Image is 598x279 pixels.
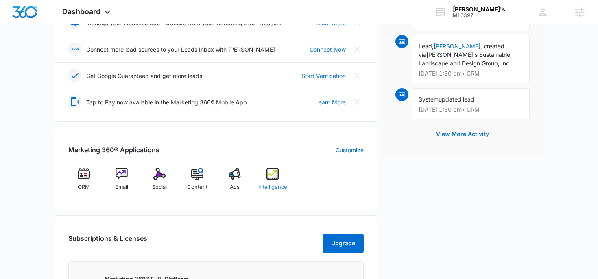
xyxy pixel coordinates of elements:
p: Get Google Guaranteed and get more leads [86,71,202,80]
a: Content [181,168,213,197]
a: Start Verification [301,71,346,80]
span: Email [115,183,128,191]
span: updated lead [439,96,474,103]
button: Close [351,69,364,82]
span: Content [187,183,207,191]
button: Close [351,95,364,108]
h2: Marketing 360® Applications [68,145,159,155]
span: CRM [78,183,90,191]
span: [PERSON_NAME]'s Sustainable Landscape and Design Group, Inc. [419,51,511,67]
a: Intelligence [257,168,288,197]
a: [PERSON_NAME] [434,43,480,50]
a: Social [144,168,175,197]
button: Close [351,43,364,56]
span: Social [152,183,167,191]
p: [DATE] 1:30 pm • CRM [419,107,523,112]
span: System [419,96,439,103]
a: Connect Now [310,45,346,54]
p: Connect more lead sources to your Leads Inbox with [PERSON_NAME] [86,45,275,54]
span: Lead, [419,43,434,50]
span: Ads [230,183,240,191]
p: [DATE] 1:30 pm • CRM [419,71,523,76]
a: Ads [219,168,251,197]
h2: Subscriptions & Licenses [68,234,147,250]
a: Customize [336,146,364,154]
a: Email [106,168,137,197]
button: Upgrade [323,234,364,253]
a: CRM [68,168,100,197]
p: Tap to Pay now available in the Marketing 360® Mobile App [86,98,247,106]
span: Intelligence [258,183,287,191]
span: Dashboard [62,7,100,16]
button: View More Activity [428,124,497,144]
div: account name [453,6,512,13]
div: account id [453,13,512,18]
a: Learn More [315,98,346,106]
